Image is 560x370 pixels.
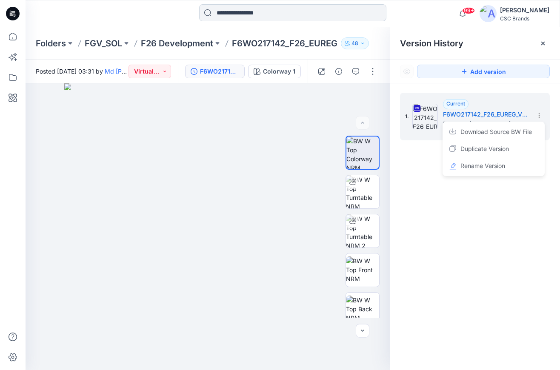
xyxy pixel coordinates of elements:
[462,7,475,14] span: 99+
[232,37,337,49] p: F6WO217142_F26_EUREG
[443,120,528,128] span: Posted by: Md Mawdud
[248,65,301,78] button: Colorway 1
[346,256,379,283] img: BW W Top Front NRM
[417,65,550,78] button: Add version
[412,104,438,129] img: F6WO217142_F26_EUREG_VP1
[263,67,295,76] div: Colorway 1
[36,67,129,76] span: Posted [DATE] 03:31 by
[341,37,369,49] button: 48
[480,5,497,22] img: avatar
[500,15,549,22] div: CSC Brands
[540,40,546,47] button: Close
[500,5,549,15] div: [PERSON_NAME]
[332,65,346,78] button: Details
[405,113,409,120] span: 1.
[36,37,66,49] a: Folders
[400,65,414,78] button: Show Hidden Versions
[346,137,379,169] img: BW W Top Colorway NRM
[85,37,122,49] a: FGV_SOL
[460,127,532,137] span: Download Source BW File
[346,214,379,248] img: BW W Top Turntable NRM 2
[185,65,245,78] button: F6WO217142_F26_EUREG_VP1
[443,109,528,120] h5: F6WO217142_F26_EUREG_VP1
[460,144,509,154] span: Duplicate Version
[400,38,463,48] span: Version History
[141,37,213,49] a: F26 Development
[105,68,165,75] a: Md [PERSON_NAME]
[346,175,379,208] img: BW W Top Turntable NRM
[460,161,505,171] span: Rename Version
[446,100,465,107] span: Current
[351,39,358,48] p: 48
[64,83,351,370] img: eyJhbGciOiJIUzI1NiIsImtpZCI6IjAiLCJzbHQiOiJzZXMiLCJ0eXAiOiJKV1QifQ.eyJkYXRhIjp7InR5cGUiOiJzdG9yYW...
[200,67,239,76] div: F6WO217142_F26_EUREG_VP1
[346,296,379,322] img: BW W Top Back NRM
